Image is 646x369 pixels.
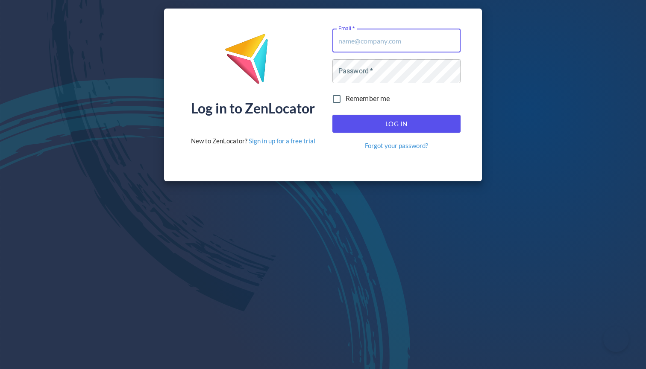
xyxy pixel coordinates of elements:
iframe: Toggle Customer Support [603,326,629,352]
button: Log In [332,115,461,133]
div: Log in to ZenLocator [191,102,315,115]
a: Forgot your password? [365,141,428,150]
span: Remember me [346,94,390,104]
input: name@company.com [332,29,461,52]
span: Log In [342,118,451,129]
img: ZenLocator [224,33,282,91]
a: Sign in up for a free trial [249,137,315,145]
div: New to ZenLocator? [191,137,315,145]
